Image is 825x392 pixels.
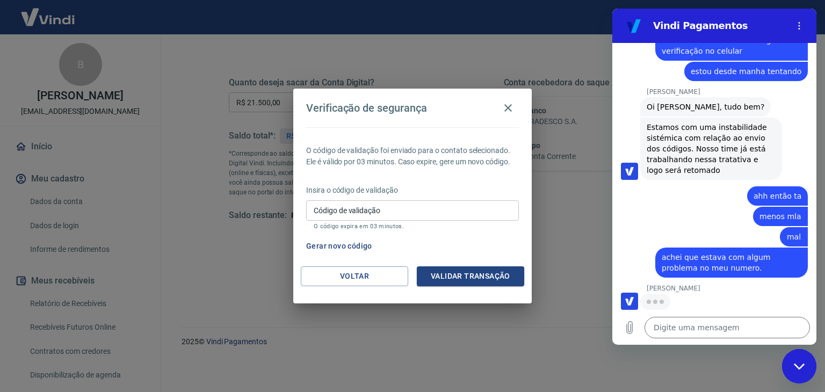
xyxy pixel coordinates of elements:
iframe: Botão para abrir a janela de mensagens, conversa em andamento [782,349,816,383]
iframe: Janela de mensagens [612,9,816,345]
h4: Verificação de segurança [306,101,427,114]
button: Gerar novo código [302,236,377,256]
p: O código de validação foi enviado para o contato selecionado. Ele é válido por 03 minutos. Caso e... [306,145,519,168]
p: Insira o código de validação [306,185,519,196]
button: Voltar [301,266,408,286]
p: O código expira em 03 minutos. [314,223,511,230]
button: Validar transação [417,266,524,286]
